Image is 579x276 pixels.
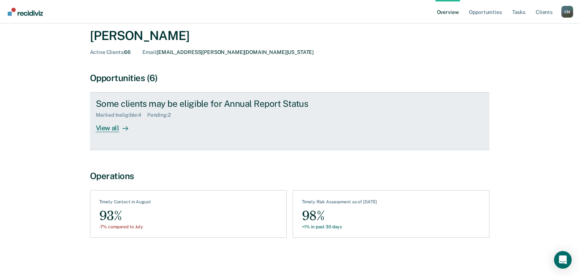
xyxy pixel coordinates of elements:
[90,49,124,55] span: Active Clients :
[90,171,489,181] div: Operations
[96,118,137,132] div: View all
[99,199,151,207] div: Timely Contact in August
[561,6,573,18] div: C M
[302,199,377,207] div: Timely Risk Assessment as of [DATE]
[99,224,151,229] div: -7% compared to July
[96,98,354,109] div: Some clients may be eligible for Annual Report Status
[147,112,177,118] div: Pending : 2
[561,6,573,18] button: Profile dropdown button
[90,73,489,83] div: Opportunities (6)
[96,112,147,118] div: Marked Ineligible : 4
[302,208,377,224] div: 98%
[302,224,377,229] div: +1% in past 30 days
[90,49,131,55] div: 66
[8,8,43,16] img: Recidiviz
[99,208,151,224] div: 93%
[90,28,489,43] div: [PERSON_NAME]
[142,49,157,55] span: Email :
[142,49,314,55] div: [EMAIL_ADDRESS][PERSON_NAME][DOMAIN_NAME][US_STATE]
[90,92,489,150] a: Some clients may be eligible for Annual Report StatusMarked Ineligible:4Pending:2View all
[554,251,572,269] div: Open Intercom Messenger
